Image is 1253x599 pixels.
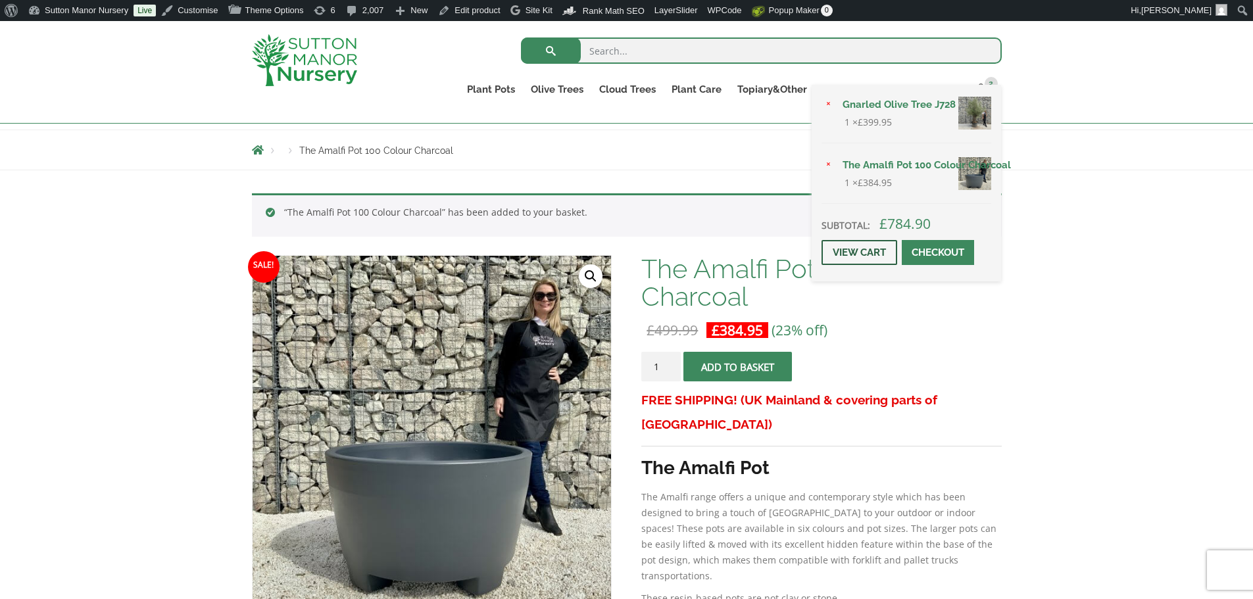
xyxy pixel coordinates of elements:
a: Checkout [902,240,974,265]
span: £ [879,214,887,233]
input: Search... [521,37,1002,64]
span: [PERSON_NAME] [1141,5,1212,15]
bdi: 384.95 [858,176,892,189]
img: Gnarled Olive Tree J728 [958,97,991,130]
bdi: 499.99 [647,321,698,339]
a: Remove Gnarled Olive Tree J728 from basket [822,98,836,112]
button: Add to basket [683,352,792,381]
span: £ [712,321,720,339]
a: View cart [822,240,897,265]
a: Cloud Trees [591,80,664,99]
a: View full-screen image gallery [579,264,602,288]
span: £ [858,116,863,128]
strong: The Amalfi Pot [641,457,770,479]
a: 2 [968,80,1002,99]
span: 2 [985,77,998,90]
a: Contact [915,80,968,99]
nav: Breadcrumbs [252,145,1002,155]
a: Plant Pots [459,80,523,99]
a: Delivery [860,80,915,99]
a: Topiary&Other [729,80,815,99]
a: Live [134,5,156,16]
span: Sale! [248,251,280,283]
h3: FREE SHIPPING! (UK Mainland & covering parts of [GEOGRAPHIC_DATA]) [641,388,1001,437]
h1: The Amalfi Pot 100 Colour Charcoal [641,255,1001,310]
img: logo [252,34,357,86]
div: “The Amalfi Pot 100 Colour Charcoal” has been added to your basket. [252,193,1002,237]
a: The Amalfi Pot 100 Colour Charcoal [835,155,991,175]
span: £ [858,176,863,189]
a: About [815,80,860,99]
span: 1 × [845,175,892,191]
bdi: 399.95 [858,116,892,128]
img: The Amalfi Pot 100 Colour Charcoal [958,157,991,190]
span: Rank Math SEO [583,6,645,16]
a: Plant Care [664,80,729,99]
span: Site Kit [526,5,553,15]
bdi: 784.90 [879,214,931,233]
p: The Amalfi range offers a unique and contemporary style which has been designed to bring a touch ... [641,489,1001,584]
a: Olive Trees [523,80,591,99]
span: 0 [821,5,833,16]
bdi: 384.95 [712,321,763,339]
a: Remove The Amalfi Pot 100 Colour Charcoal from basket [822,158,836,173]
span: (23% off) [772,321,827,339]
span: 1 × [845,114,892,130]
strong: Subtotal: [822,219,870,231]
input: Product quantity [641,352,681,381]
span: The Amalfi Pot 100 Colour Charcoal [299,145,453,156]
a: Gnarled Olive Tree J728 [835,95,991,114]
span: £ [647,321,654,339]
